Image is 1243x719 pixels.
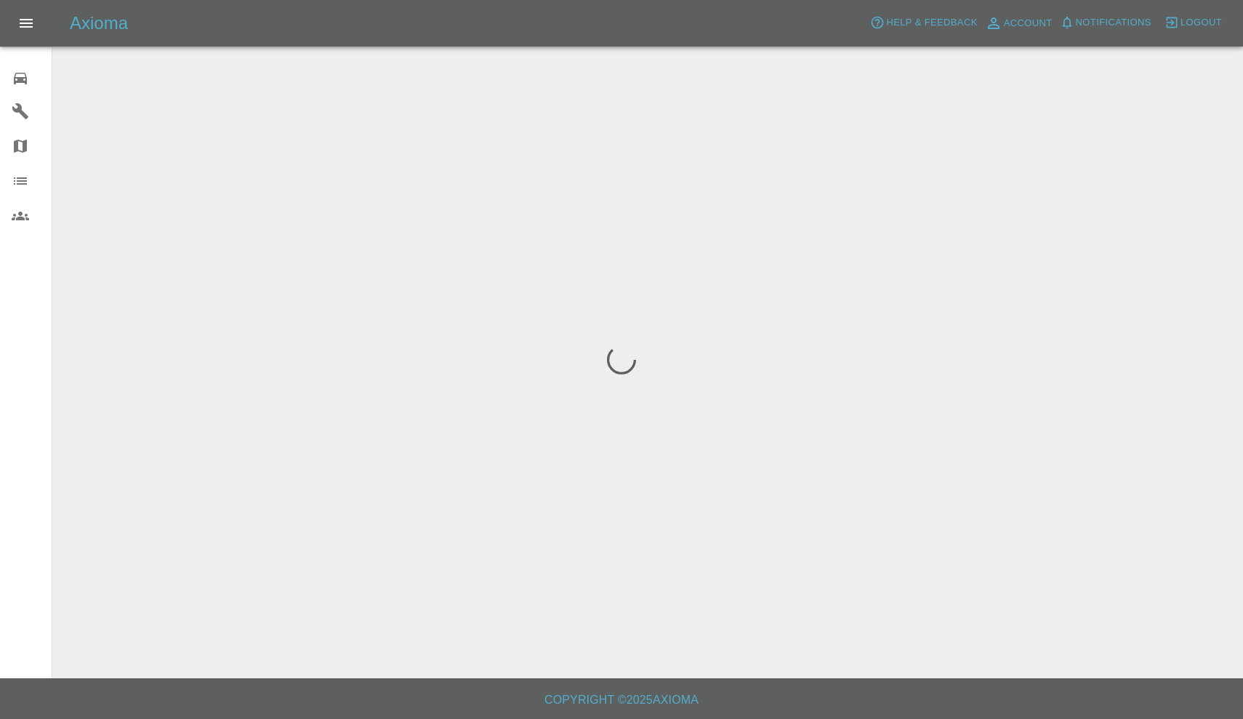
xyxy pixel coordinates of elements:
[1004,15,1053,32] span: Account
[886,15,977,31] span: Help & Feedback
[1180,15,1222,31] span: Logout
[70,12,128,35] h5: Axioma
[981,12,1056,35] a: Account
[866,12,981,34] button: Help & Feedback
[9,6,44,41] button: Open drawer
[1076,15,1151,31] span: Notifications
[1056,12,1155,34] button: Notifications
[12,690,1231,710] h6: Copyright © 2025 Axioma
[1161,12,1226,34] button: Logout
